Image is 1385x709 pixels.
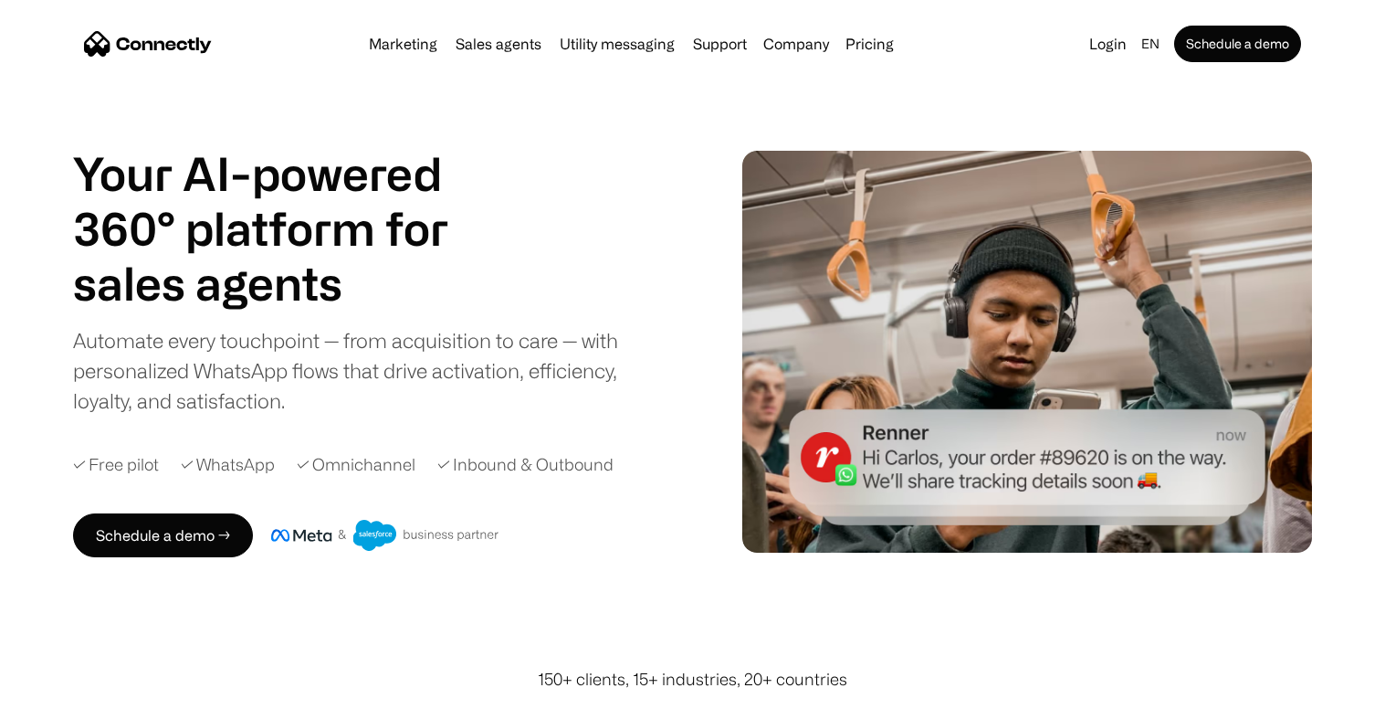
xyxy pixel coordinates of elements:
a: Marketing [362,37,445,51]
a: Schedule a demo → [73,513,253,557]
div: en [1141,31,1159,57]
div: Company [763,31,829,57]
div: ✓ Free pilot [73,452,159,477]
div: ✓ WhatsApp [181,452,275,477]
ul: Language list [37,677,110,703]
a: Utility messaging [552,37,682,51]
div: ✓ Inbound & Outbound [437,452,614,477]
div: carousel [73,256,493,311]
a: Pricing [838,37,901,51]
a: home [84,30,212,58]
div: ✓ Omnichannel [297,452,415,477]
aside: Language selected: English [18,675,110,703]
div: 1 of 4 [73,256,493,311]
a: Schedule a demo [1174,26,1301,62]
img: Meta and Salesforce business partner badge. [271,520,499,551]
div: Company [758,31,834,57]
a: Sales agents [448,37,549,51]
a: Support [686,37,754,51]
div: en [1134,31,1170,57]
h1: Your AI-powered 360° platform for [73,146,493,256]
div: Automate every touchpoint — from acquisition to care — with personalized WhatsApp flows that driv... [73,325,648,416]
h1: sales agents [73,256,493,311]
div: 150+ clients, 15+ industries, 20+ countries [538,667,847,692]
a: Login [1082,31,1134,57]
